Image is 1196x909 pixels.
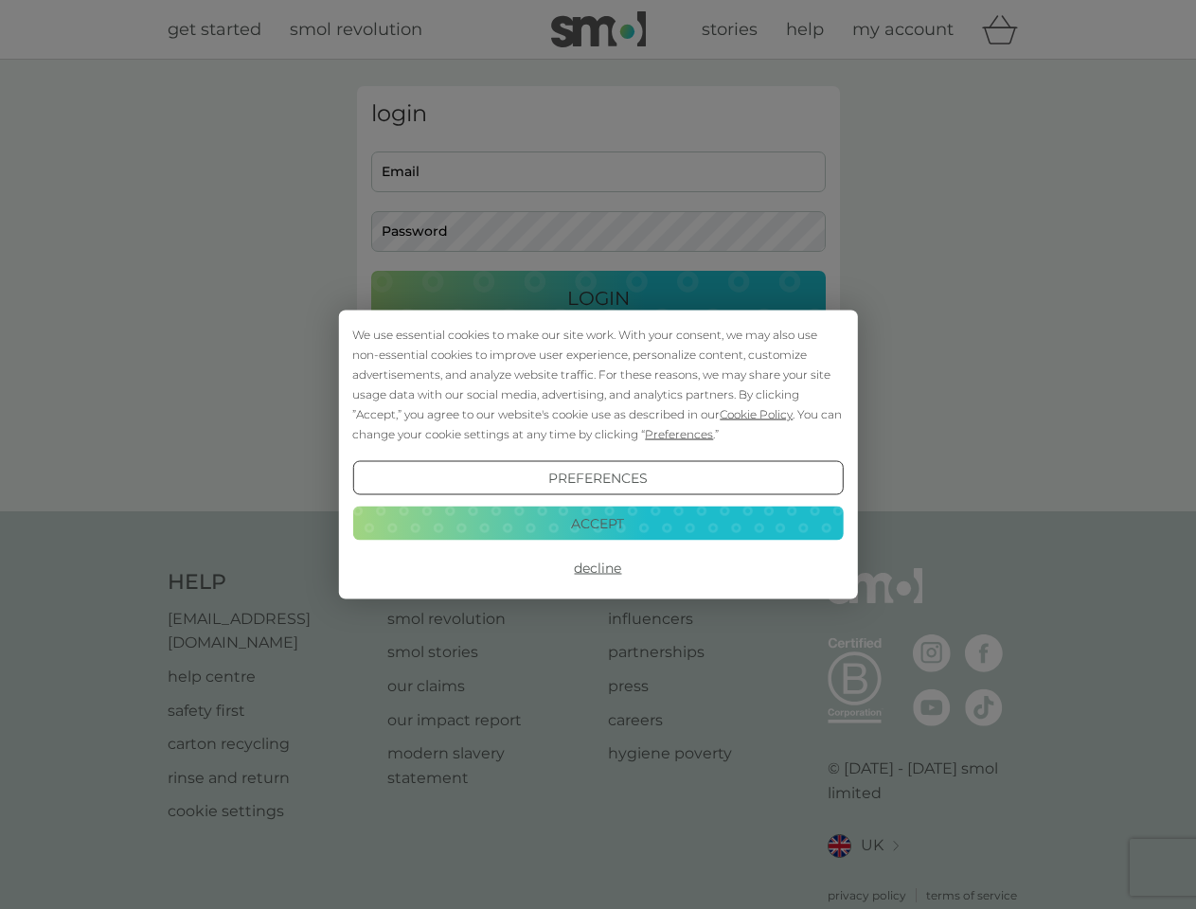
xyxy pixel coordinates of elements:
[352,506,843,540] button: Accept
[352,325,843,444] div: We use essential cookies to make our site work. With your consent, we may also use non-essential ...
[720,407,793,421] span: Cookie Policy
[645,427,713,441] span: Preferences
[352,551,843,585] button: Decline
[352,461,843,495] button: Preferences
[338,311,857,599] div: Cookie Consent Prompt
